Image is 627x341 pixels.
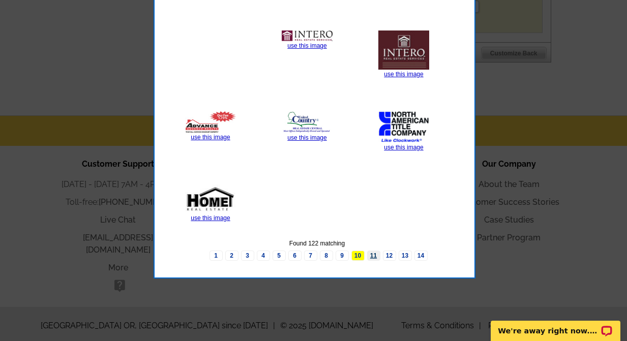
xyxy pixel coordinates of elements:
a: 11 [367,251,380,261]
a: 7 [304,251,317,261]
a: use this image [287,134,326,141]
div: Found 122 matching [162,239,472,248]
a: 13 [399,251,412,261]
img: th_logo_Intero.jpg [378,30,429,70]
a: 8 [320,251,333,261]
img: th_NATCLogo.jpg [378,111,429,143]
a: 14 [414,251,428,261]
a: 5 [273,251,286,261]
iframe: LiveChat chat widget [484,309,627,341]
a: 12 [383,251,396,261]
a: use this image [384,71,423,78]
img: th_HOME_logo_Black.jpg [185,184,236,213]
a: use this image [191,134,230,141]
img: th_United_Country_RE_Logo.jpg [282,111,333,133]
a: 9 [336,251,349,261]
a: 4 [257,251,270,261]
a: 3 [241,251,254,261]
a: use this image [191,214,230,222]
span: 10 [351,251,365,261]
img: th_CHRZ.jpg [282,30,333,42]
a: 2 [225,251,238,261]
img: th_AdvanceRealtyLogo.jpg [185,111,236,133]
a: 6 [288,251,302,261]
a: 1 [210,251,223,261]
a: use this image [384,144,423,151]
a: use this image [287,42,326,49]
